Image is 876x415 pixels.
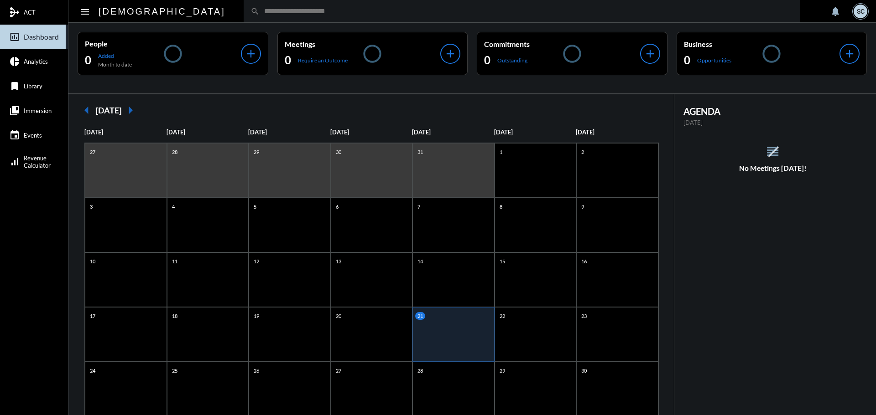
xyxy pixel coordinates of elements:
[415,312,425,320] p: 21
[170,148,180,156] p: 28
[674,164,872,172] h5: No Meetings [DATE]!
[334,367,344,374] p: 27
[9,56,20,67] mat-icon: pie_chart
[24,154,51,169] span: Revenue Calculator
[170,257,180,265] p: 11
[170,367,180,374] p: 25
[88,257,98,265] p: 10
[683,119,863,126] p: [DATE]
[579,203,586,210] p: 9
[579,257,589,265] p: 16
[170,203,177,210] p: 4
[24,33,59,41] span: Dashboard
[494,128,576,136] p: [DATE]
[765,144,780,159] mat-icon: reorder
[76,2,94,20] button: Toggle sidenav
[497,257,507,265] p: 15
[9,130,20,141] mat-icon: event
[248,128,330,136] p: [DATE]
[88,312,98,320] p: 17
[78,101,96,119] mat-icon: arrow_left
[167,128,249,136] p: [DATE]
[88,367,98,374] p: 24
[579,312,589,320] p: 23
[415,148,425,156] p: 31
[88,148,98,156] p: 27
[854,5,867,18] div: SC
[96,105,121,115] h2: [DATE]
[79,6,90,17] mat-icon: Side nav toggle icon
[330,128,412,136] p: [DATE]
[251,312,261,320] p: 19
[88,203,95,210] p: 3
[415,257,425,265] p: 14
[497,203,505,210] p: 8
[170,312,180,320] p: 18
[99,4,225,19] h2: [DEMOGRAPHIC_DATA]
[9,81,20,92] mat-icon: bookmark
[9,7,20,18] mat-icon: mediation
[121,101,140,119] mat-icon: arrow_right
[24,107,52,114] span: Immersion
[415,367,425,374] p: 28
[830,6,841,17] mat-icon: notifications
[9,31,20,42] mat-icon: insert_chart_outlined
[579,148,586,156] p: 2
[683,106,863,117] h2: AGENDA
[251,203,259,210] p: 5
[334,148,344,156] p: 30
[24,58,48,65] span: Analytics
[251,148,261,156] p: 29
[24,132,42,139] span: Events
[9,156,20,167] mat-icon: signal_cellular_alt
[579,367,589,374] p: 30
[497,367,507,374] p: 29
[24,9,36,16] span: ACT
[84,128,167,136] p: [DATE]
[250,7,260,16] mat-icon: search
[412,128,494,136] p: [DATE]
[334,312,344,320] p: 20
[24,82,42,90] span: Library
[334,203,341,210] p: 6
[251,367,261,374] p: 26
[497,148,505,156] p: 1
[415,203,422,210] p: 7
[334,257,344,265] p: 13
[497,312,507,320] p: 22
[576,128,658,136] p: [DATE]
[9,105,20,116] mat-icon: collections_bookmark
[251,257,261,265] p: 12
